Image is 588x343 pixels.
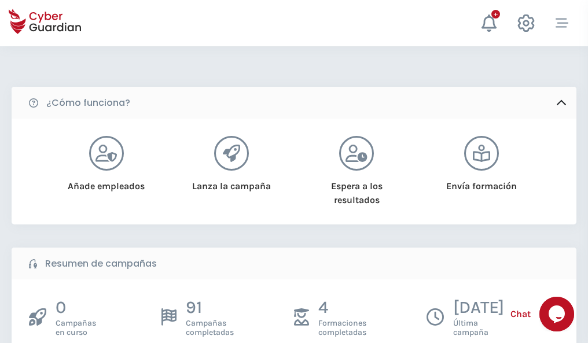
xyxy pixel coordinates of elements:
[183,171,279,193] div: Lanza la campaña
[539,297,576,331] iframe: chat widget
[434,171,530,193] div: Envía formación
[45,257,157,271] b: Resumen de campañas
[318,319,366,337] span: Formaciones completadas
[318,297,366,319] p: 4
[510,307,531,321] span: Chat
[46,96,130,110] b: ¿Cómo funciona?
[453,319,504,337] span: Última campaña
[453,297,504,319] p: [DATE]
[186,319,234,337] span: Campañas completadas
[58,171,154,193] div: Añade empleados
[309,171,405,207] div: Espera a los resultados
[186,297,234,319] p: 91
[56,319,96,337] span: Campañas en curso
[56,297,96,319] p: 0
[491,10,500,19] div: +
